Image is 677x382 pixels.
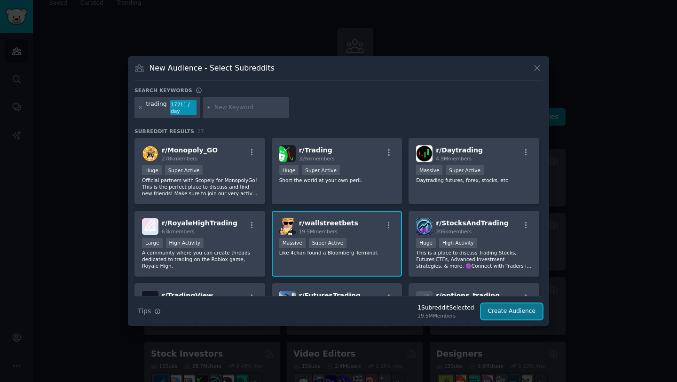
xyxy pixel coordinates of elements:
[162,292,213,299] span: r/ TradingView
[279,218,296,235] img: wallstreetbets
[279,165,299,175] div: Huge
[170,100,197,115] div: 17211 / day
[416,238,436,248] div: Huge
[197,128,204,134] span: 27
[162,219,237,227] span: r/ RoyaleHighTrading
[279,177,395,183] p: Short the world at your own peril.
[439,238,477,248] div: High Activity
[279,238,306,248] div: Massive
[146,100,167,115] div: trading
[309,238,347,248] div: Super Active
[299,292,361,299] span: r/ FuturesTrading
[416,249,532,269] p: This is a place to discuss Trading Stocks, Futures ETFs, Advanced Investment strategies, & more. ...
[416,177,532,183] p: Daytrading futures, forex, stocks, etc.
[436,292,500,299] span: r/ options_trading
[150,63,275,73] h3: New Audience - Select Subreddits
[138,306,151,316] span: Tips
[142,238,163,248] div: Large
[299,156,335,161] span: 326k members
[142,177,258,197] p: Official partners with Scopely for MonopolyGo! This is the perfect place to discuss and find new ...
[142,145,158,162] img: Monopoly_GO
[299,219,358,227] span: r/ wallstreetbets
[165,165,203,175] div: Super Active
[299,146,332,154] span: r/ Trading
[279,249,395,256] p: Like 4chan found a Bloomberg Terminal.
[162,156,197,161] span: 278k members
[416,145,433,162] img: Daytrading
[417,312,474,319] div: 19.5M Members
[436,229,472,234] span: 206k members
[436,156,472,161] span: 4.9M members
[166,238,204,248] div: High Activity
[416,218,433,235] img: StocksAndTrading
[279,291,296,307] img: FuturesTrading
[162,146,218,154] span: r/ Monopoly_GO
[142,249,258,269] p: A community where you can create threads dedicated to trading on the Roblox game, Royale High.
[436,219,508,227] span: r/ StocksAndTrading
[142,218,158,235] img: RoyaleHighTrading
[134,303,164,319] button: Tips
[142,165,162,175] div: Huge
[214,103,286,112] input: New Keyword
[162,229,194,234] span: 63k members
[302,165,340,175] div: Super Active
[446,165,484,175] div: Super Active
[417,304,474,312] div: 1 Subreddit Selected
[436,146,483,154] span: r/ Daytrading
[481,303,543,319] button: Create Audience
[142,291,158,307] img: TradingView
[416,165,442,175] div: Massive
[134,87,192,94] h3: Search keywords
[279,145,296,162] img: Trading
[299,229,338,234] span: 19.5M members
[134,128,194,135] span: Subreddit Results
